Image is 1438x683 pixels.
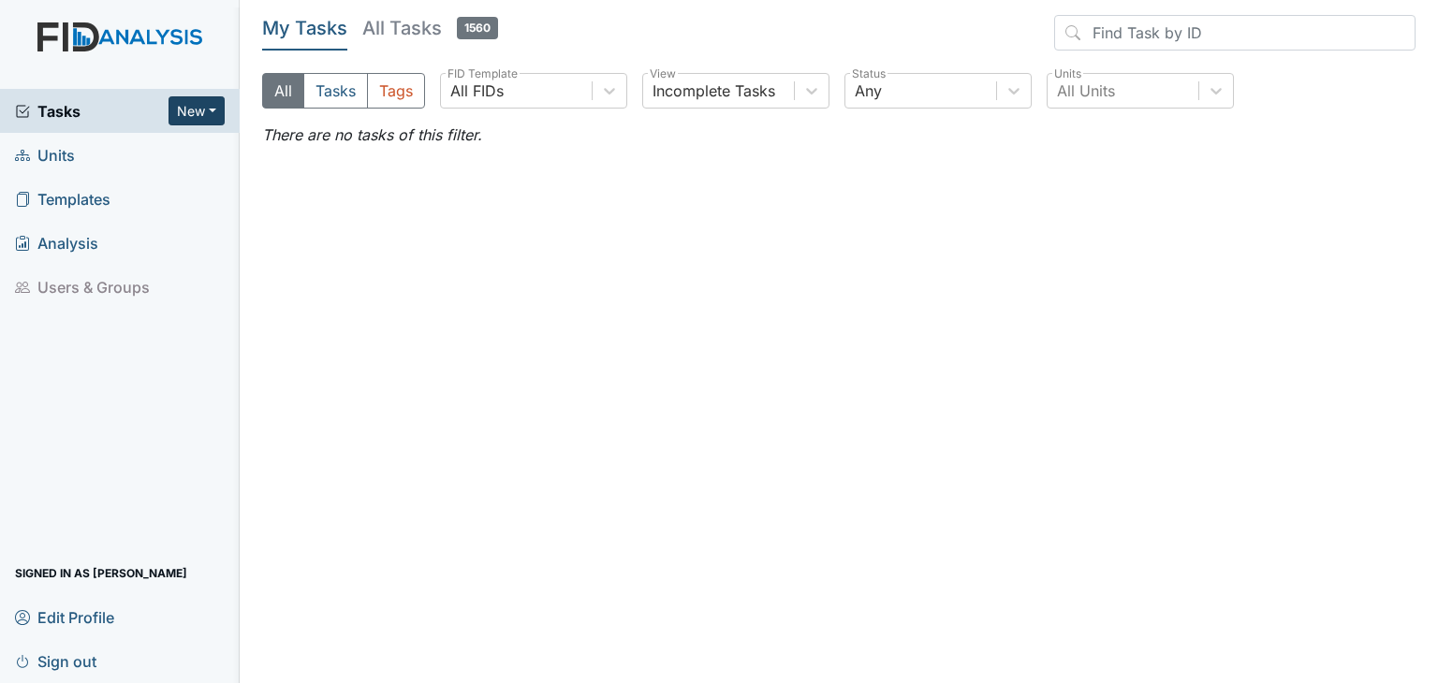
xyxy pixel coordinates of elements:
div: Type filter [262,73,425,109]
span: Templates [15,184,110,213]
button: Tags [367,73,425,109]
button: All [262,73,304,109]
h5: My Tasks [262,15,347,41]
span: Signed in as [PERSON_NAME] [15,559,187,588]
span: Sign out [15,647,96,676]
h5: All Tasks [362,15,498,41]
div: Incomplete Tasks [653,80,775,102]
span: Analysis [15,228,98,257]
span: Edit Profile [15,603,114,632]
div: All Units [1057,80,1115,102]
span: 1560 [457,17,498,39]
button: New [169,96,225,125]
div: All FIDs [450,80,504,102]
div: Any [855,80,882,102]
a: Tasks [15,100,169,123]
em: There are no tasks of this filter. [262,125,482,144]
button: Tasks [303,73,368,109]
input: Find Task by ID [1054,15,1416,51]
span: Units [15,140,75,169]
